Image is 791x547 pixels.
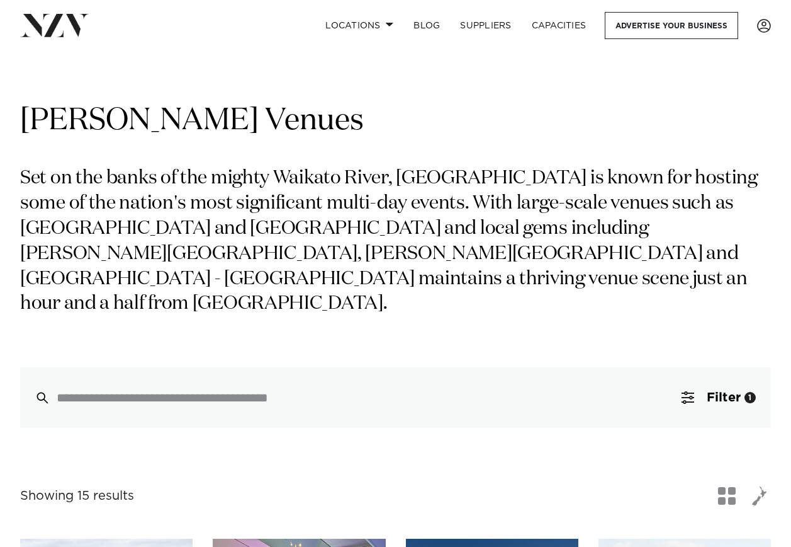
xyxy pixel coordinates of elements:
[20,487,134,506] div: Showing 15 results
[744,392,756,403] div: 1
[20,101,771,141] h1: [PERSON_NAME] Venues
[450,12,521,39] a: SUPPLIERS
[666,367,771,428] button: Filter1
[403,12,450,39] a: BLOG
[315,12,403,39] a: Locations
[605,12,738,39] a: Advertise your business
[522,12,597,39] a: Capacities
[20,166,771,317] p: Set on the banks of the mighty Waikato River, [GEOGRAPHIC_DATA] is known for hosting some of the ...
[707,391,741,404] span: Filter
[20,14,89,37] img: nzv-logo.png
